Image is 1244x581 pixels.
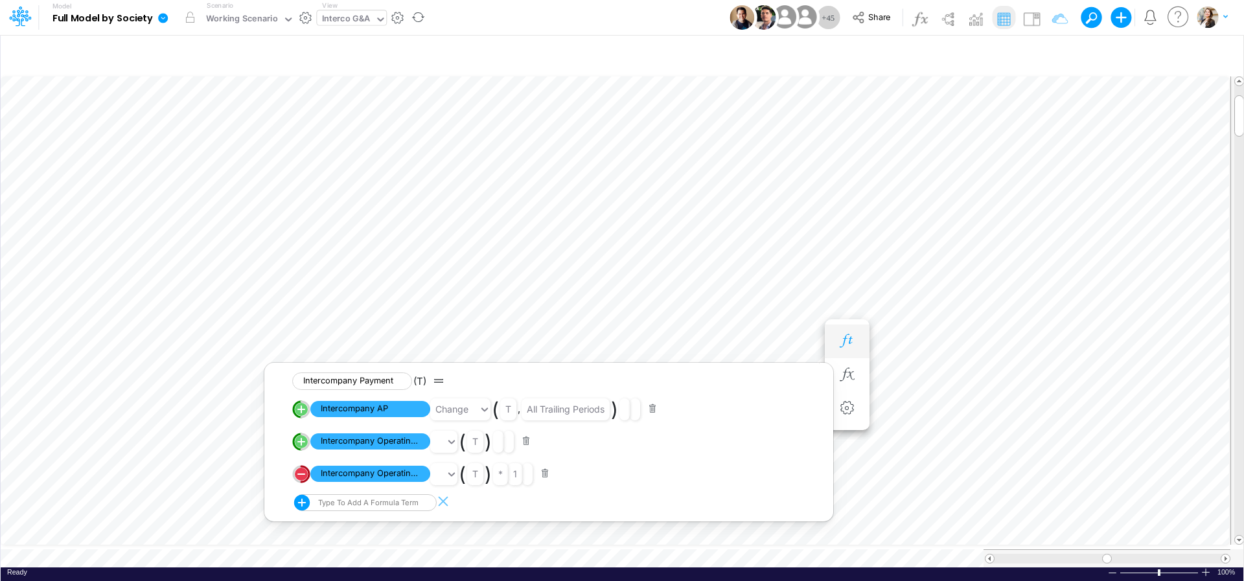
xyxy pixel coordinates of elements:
img: User Image Icon [790,3,820,32]
span: ( [459,462,466,486]
img: User Image Icon [770,3,799,32]
svg: circle with outer border [292,400,310,418]
img: User Image Icon [751,5,776,30]
span: (T) [413,375,426,387]
svg: circle with outer border [292,433,310,451]
label: View [322,1,337,10]
div: Type to add a formula term [316,498,419,507]
input: Type a title here [12,41,962,67]
div: Zoom level [1217,567,1237,577]
div: Zoom Out [1107,568,1118,578]
span: + 45 [822,14,835,22]
div: t [472,436,478,447]
span: Ready [7,568,27,576]
span: Share [868,12,890,21]
b: Full Model by Society [52,13,153,25]
div: Interco G&A [322,12,371,27]
label: Scenario [207,1,233,10]
span: ) [611,398,618,421]
div: Zoom [1158,569,1160,576]
span: Intercompany AP [310,401,430,417]
div: t [505,404,511,415]
div: change [435,404,468,415]
span: ) [485,430,492,453]
div: Zoom [1120,567,1201,577]
div: Working Scenario [206,12,278,27]
label: Model [52,3,72,10]
span: Intercompany Payment [292,372,412,390]
div: In Ready mode [7,567,27,577]
svg: circle with outer border [292,465,310,483]
div: Zoom In [1201,567,1211,577]
div: t [472,468,478,479]
span: Intercompany Operating Expenses [310,433,430,450]
span: ( [459,430,466,453]
img: User Image Icon [730,5,754,30]
span: 100% [1217,567,1237,577]
span: ( [492,398,499,421]
span: Intercompany Operating Revenue [310,466,430,482]
span: ) [485,462,492,486]
span: 1 [513,468,517,479]
a: Notifications [1143,10,1158,25]
span: all trailing periods [527,404,605,415]
button: Share [846,8,899,28]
